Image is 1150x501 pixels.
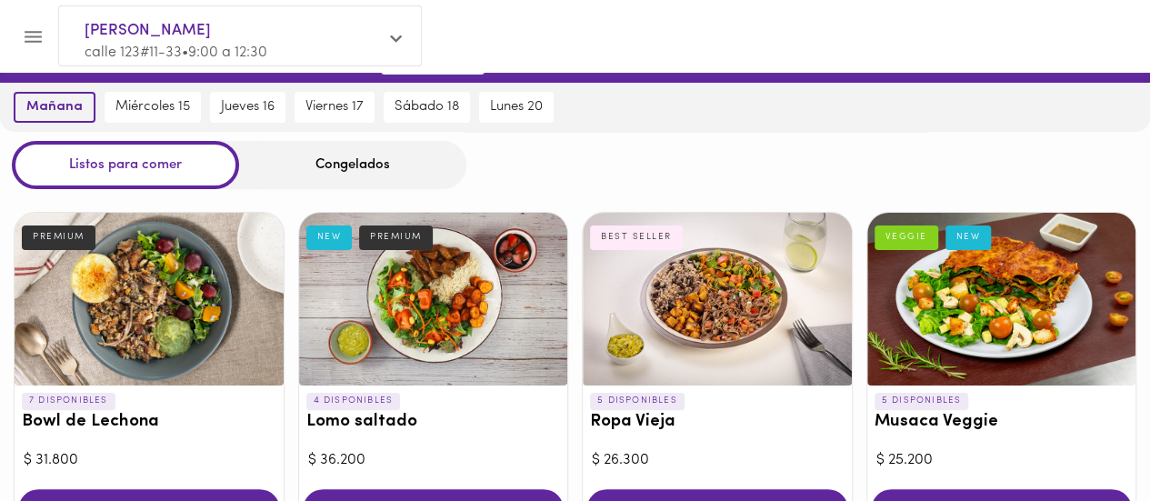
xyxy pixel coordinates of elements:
[583,213,852,386] div: Ropa Vieja
[85,19,377,43] span: [PERSON_NAME]
[395,99,459,115] span: sábado 18
[85,45,267,60] span: calle 123#11-33 • 9:00 a 12:30
[295,92,375,123] button: viernes 17
[22,393,115,409] p: 7 DISPONIBLES
[14,92,95,123] button: mañana
[306,225,353,249] div: NEW
[221,99,275,115] span: jueves 16
[306,413,561,432] h3: Lomo saltado
[12,141,239,189] div: Listos para comer
[359,225,433,249] div: PREMIUM
[590,413,845,432] h3: Ropa Vieja
[115,99,190,115] span: miércoles 15
[210,92,285,123] button: jueves 16
[875,393,969,409] p: 5 DISPONIBLES
[11,15,55,59] button: Menu
[592,450,843,471] div: $ 26.300
[479,92,554,123] button: lunes 20
[299,213,568,386] div: Lomo saltado
[105,92,201,123] button: miércoles 15
[867,213,1136,386] div: Musaca Veggie
[876,450,1127,471] div: $ 25.200
[875,225,938,249] div: VEGGIE
[24,450,275,471] div: $ 31.800
[22,413,276,432] h3: Bowl de Lechona
[1045,396,1132,483] iframe: Messagebird Livechat Widget
[22,225,95,249] div: PREMIUM
[875,413,1129,432] h3: Musaca Veggie
[384,92,470,123] button: sábado 18
[308,450,559,471] div: $ 36.200
[590,225,683,249] div: BEST SELLER
[945,225,992,249] div: NEW
[305,99,364,115] span: viernes 17
[15,213,284,386] div: Bowl de Lechona
[26,99,83,115] span: mañana
[490,99,543,115] span: lunes 20
[590,393,685,409] p: 5 DISPONIBLES
[306,393,401,409] p: 4 DISPONIBLES
[239,141,466,189] div: Congelados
